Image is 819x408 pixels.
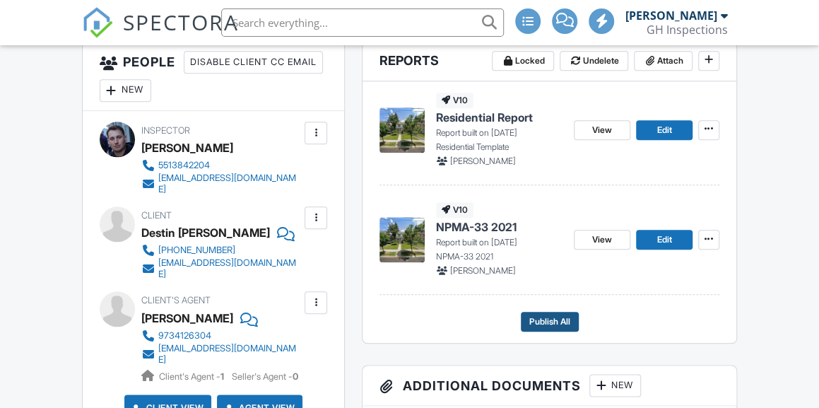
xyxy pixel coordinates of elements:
[123,7,239,37] span: SPECTORA
[141,343,301,366] a: [EMAIL_ADDRESS][DOMAIN_NAME]
[158,330,211,342] div: 9734126304
[82,7,113,38] img: The Best Home Inspection Software - Spectora
[141,173,301,195] a: [EMAIL_ADDRESS][DOMAIN_NAME]
[141,137,233,158] div: [PERSON_NAME]
[141,329,301,343] a: 9734126304
[158,257,301,280] div: [EMAIL_ADDRESS][DOMAIN_NAME]
[141,295,211,305] span: Client's Agent
[589,374,641,397] div: New
[141,210,172,221] span: Client
[141,158,301,173] a: 5513842204
[232,371,298,382] span: Seller's Agent -
[141,308,233,329] a: [PERSON_NAME]
[141,243,301,257] a: [PHONE_NUMBER]
[647,23,728,37] div: GH Inspections
[141,125,190,136] span: Inspector
[159,371,226,382] span: Client's Agent -
[141,222,270,243] div: Destin [PERSON_NAME]
[158,160,210,171] div: 5513842204
[158,343,301,366] div: [EMAIL_ADDRESS][DOMAIN_NAME]
[158,173,301,195] div: [EMAIL_ADDRESS][DOMAIN_NAME]
[293,371,298,382] strong: 0
[363,366,736,406] h3: Additional Documents
[184,51,323,74] div: Disable Client CC Email
[100,79,151,102] div: New
[83,42,344,111] h3: People
[158,245,235,256] div: [PHONE_NUMBER]
[141,257,301,280] a: [EMAIL_ADDRESS][DOMAIN_NAME]
[221,8,504,37] input: Search everything...
[220,371,224,382] strong: 1
[625,8,717,23] div: [PERSON_NAME]
[82,19,239,49] a: SPECTORA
